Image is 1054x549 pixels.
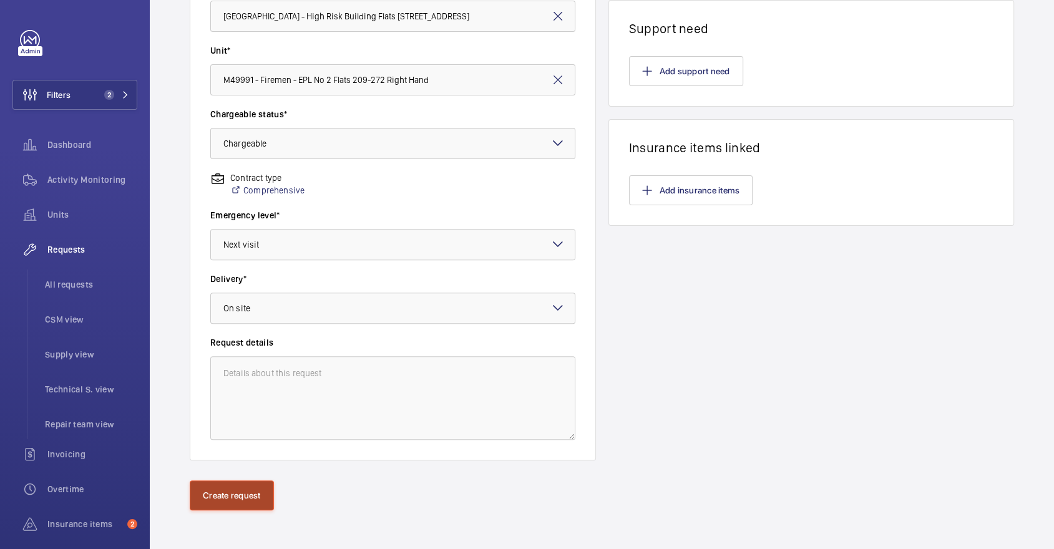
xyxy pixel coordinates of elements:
[47,243,137,256] span: Requests
[47,518,122,530] span: Insurance items
[47,208,137,221] span: Units
[629,21,994,36] h1: Support need
[45,278,137,291] span: All requests
[210,64,575,95] input: Enter unit
[223,138,266,148] span: Chargeable
[629,175,753,205] button: Add insurance items
[210,273,575,285] label: Delivery*
[629,140,994,155] h1: Insurance items linked
[210,44,575,57] label: Unit*
[47,89,71,101] span: Filters
[223,240,259,250] span: Next visit
[210,209,575,221] label: Emergency level*
[47,138,137,151] span: Dashboard
[210,1,575,32] input: Enter address
[45,418,137,430] span: Repair team view
[45,313,137,326] span: CSM view
[210,336,575,349] label: Request details
[127,519,137,529] span: 2
[45,383,137,396] span: Technical S. view
[230,172,305,184] p: Contract type
[12,80,137,110] button: Filters2
[223,303,250,313] span: On site
[230,184,305,197] a: Comprehensive
[47,448,137,460] span: Invoicing
[47,173,137,186] span: Activity Monitoring
[104,90,114,100] span: 2
[190,480,274,510] button: Create request
[210,108,575,120] label: Chargeable status*
[47,483,137,495] span: Overtime
[45,348,137,361] span: Supply view
[629,56,743,86] button: Add support need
